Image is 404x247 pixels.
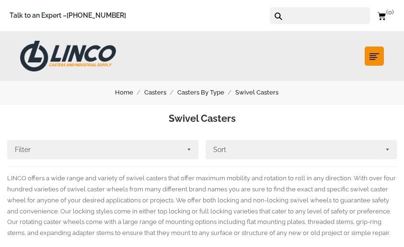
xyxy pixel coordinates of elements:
button: Sort [206,140,397,159]
img: LINCO CASTERS & INDUSTRIAL SUPPLY [20,41,116,71]
a: Casters By Type [177,87,235,98]
h1: Swivel Casters [14,112,390,126]
a: 0 [377,10,394,22]
a: Home [115,87,144,98]
span: 0 [386,9,393,16]
input: Search [286,7,370,24]
span: Talk to an Expert – [10,10,126,21]
a: Casters [144,87,177,98]
button: Filter [7,140,198,159]
a: [PHONE_NUMBER] [67,12,126,19]
a: Swivel Casters [235,87,289,98]
p: LINCO offers a wide range and variety of swivel casters that offer maximum mobility and rotation ... [7,173,397,239]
